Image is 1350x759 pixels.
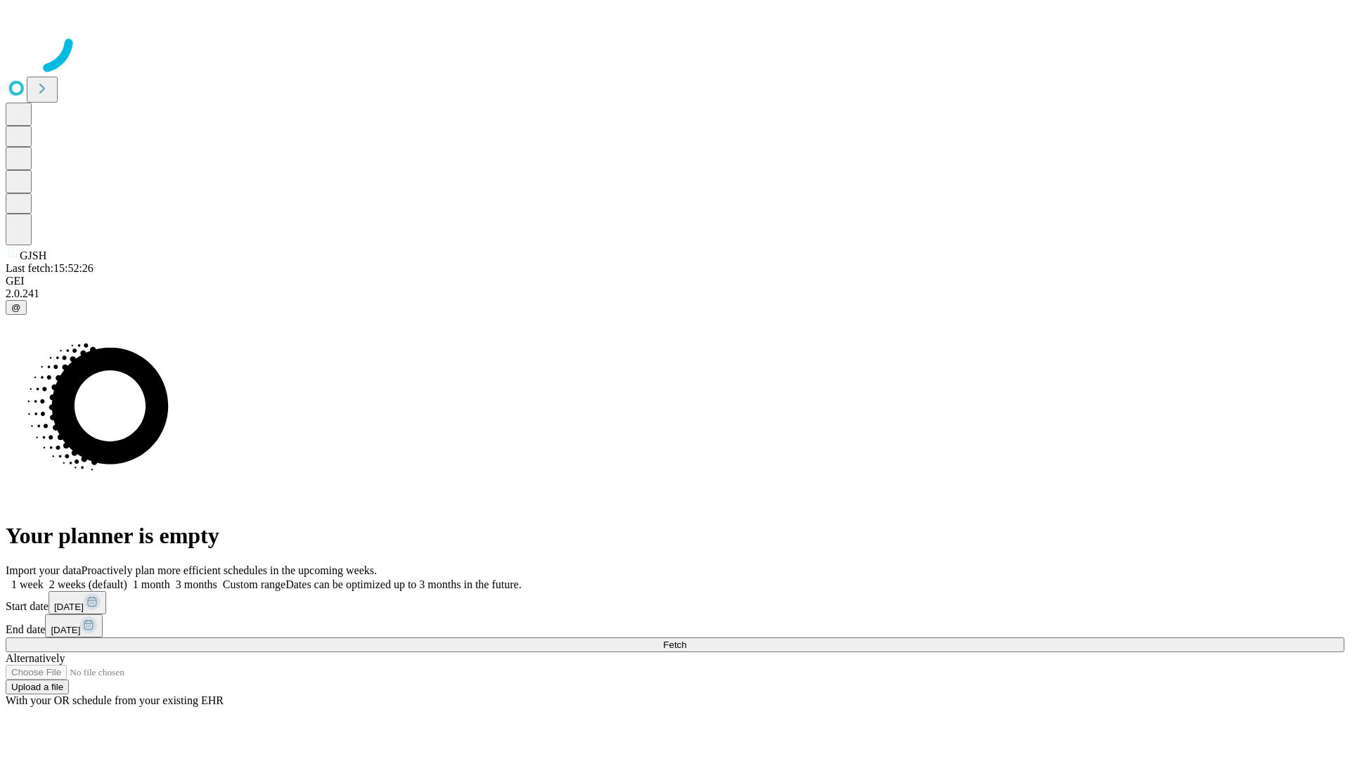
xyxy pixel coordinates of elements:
[6,275,1344,287] div: GEI
[223,578,285,590] span: Custom range
[45,614,103,637] button: [DATE]
[6,591,1344,614] div: Start date
[82,564,377,576] span: Proactively plan more efficient schedules in the upcoming weeks.
[20,249,46,261] span: GJSH
[49,578,127,590] span: 2 weeks (default)
[6,680,69,694] button: Upload a file
[6,300,27,315] button: @
[6,262,94,274] span: Last fetch: 15:52:26
[6,523,1344,549] h1: Your planner is empty
[285,578,521,590] span: Dates can be optimized up to 3 months in the future.
[6,564,82,576] span: Import your data
[11,302,21,313] span: @
[6,694,224,706] span: With your OR schedule from your existing EHR
[6,614,1344,637] div: End date
[54,602,84,612] span: [DATE]
[6,637,1344,652] button: Fetch
[49,591,106,614] button: [DATE]
[11,578,44,590] span: 1 week
[6,287,1344,300] div: 2.0.241
[176,578,217,590] span: 3 months
[51,625,80,635] span: [DATE]
[6,652,65,664] span: Alternatively
[133,578,170,590] span: 1 month
[663,640,686,650] span: Fetch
